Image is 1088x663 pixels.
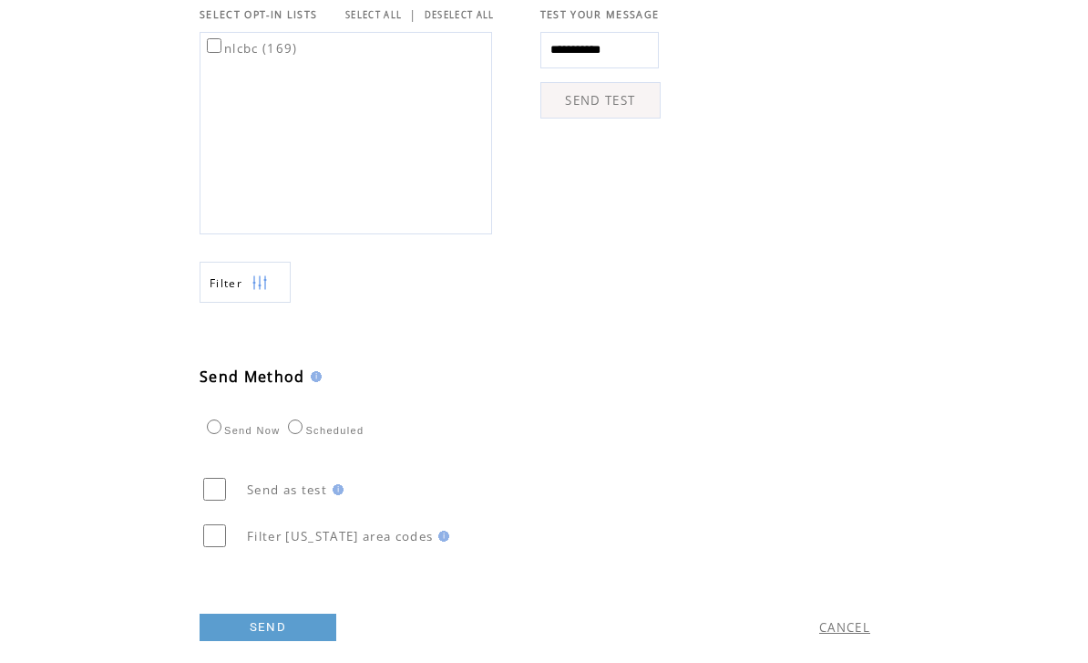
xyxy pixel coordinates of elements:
[200,262,291,303] a: Filter
[288,420,303,434] input: Scheduled
[247,528,433,544] span: Filter [US_STATE] area codes
[433,531,449,542] img: help.gif
[283,425,364,436] label: Scheduled
[305,371,322,382] img: help.gif
[409,6,416,23] span: |
[247,482,327,498] span: Send as test
[425,9,495,21] a: DESELECT ALL
[207,420,221,434] input: Send Now
[345,9,402,21] a: SELECT ALL
[200,614,336,641] a: SEND
[251,263,268,304] img: filters.png
[210,275,242,291] span: Show filters
[207,38,221,53] input: nlcbc (169)
[819,619,870,636] a: CANCEL
[203,40,298,57] label: nlcbc (169)
[200,367,305,387] span: Send Method
[540,82,661,119] a: SEND TEST
[540,8,660,21] span: TEST YOUR MESSAGE
[202,425,280,436] label: Send Now
[200,8,317,21] span: SELECT OPT-IN LISTS
[327,484,344,495] img: help.gif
